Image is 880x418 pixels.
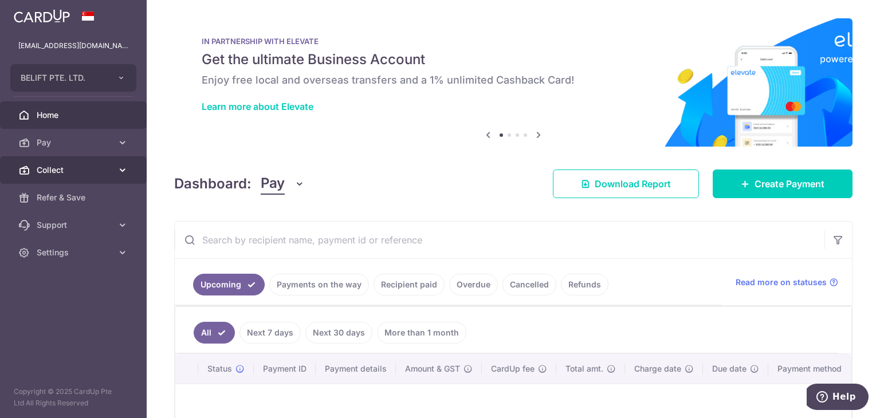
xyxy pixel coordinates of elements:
span: Due date [712,363,747,374]
img: Renovation banner [174,18,852,147]
a: Refunds [561,274,608,295]
button: BELIFT PTE. LTD. [10,64,136,92]
span: BELIFT PTE. LTD. [21,72,105,84]
span: Download Report [595,177,671,191]
th: Payment details [316,354,396,384]
span: Amount & GST [405,363,460,374]
span: Total amt. [565,363,603,374]
h5: Get the ultimate Business Account [202,50,825,69]
span: Home [37,109,112,121]
a: Create Payment [713,169,852,198]
span: CardUp fee [491,363,535,374]
a: Next 7 days [239,322,301,344]
p: IN PARTNERSHIP WITH ELEVATE [202,37,825,46]
h4: Dashboard: [174,173,252,194]
a: Read more on statuses [736,277,838,288]
p: [EMAIL_ADDRESS][DOMAIN_NAME] [18,40,128,52]
a: All [194,322,235,344]
a: Download Report [553,169,699,198]
a: Cancelled [502,274,556,295]
a: Learn more about Elevate [202,101,313,112]
span: Create Payment [755,177,824,191]
span: Refer & Save [37,192,112,203]
img: CardUp [14,9,70,23]
th: Payment method [768,354,855,384]
h6: Enjoy free local and overseas transfers and a 1% unlimited Cashback Card! [202,73,825,87]
a: Upcoming [193,274,265,295]
span: Status [207,363,232,374]
span: Charge date [634,363,681,374]
a: More than 1 month [377,322,466,344]
span: Read more on statuses [736,277,827,288]
input: Search by recipient name, payment id or reference [175,222,824,258]
a: Payments on the way [269,274,369,295]
a: Recipient paid [374,274,445,295]
span: Pay [37,137,112,148]
span: Support [37,219,112,231]
span: Collect [37,164,112,176]
th: Payment ID [254,354,316,384]
span: Settings [37,247,112,258]
a: Next 30 days [305,322,372,344]
button: Pay [261,173,305,195]
a: Overdue [449,274,498,295]
iframe: Opens a widget where you can find more information [807,384,869,412]
span: Pay [261,173,285,195]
